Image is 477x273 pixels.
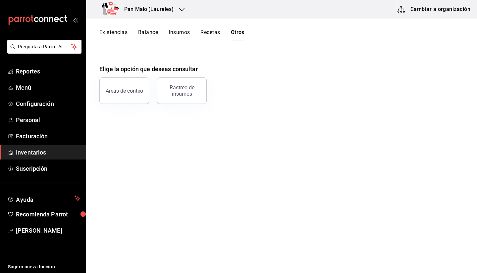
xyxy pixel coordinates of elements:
[157,77,207,104] button: Rastreo de insumos
[16,164,80,173] span: Suscripción
[138,29,158,40] button: Balance
[99,29,244,40] div: navigation tabs
[99,29,128,40] button: Existencias
[161,84,202,97] div: Rastreo de insumos
[73,17,78,23] button: open_drawer_menu
[169,29,190,40] button: Insumos
[5,48,81,55] a: Pregunta a Parrot AI
[16,148,80,157] span: Inventarios
[8,263,80,270] span: Sugerir nueva función
[16,83,80,92] span: Menú
[99,77,149,104] button: Áreas de conteo
[16,210,80,219] span: Recomienda Parrot
[7,40,81,54] button: Pregunta a Parrot AI
[16,226,80,235] span: [PERSON_NAME]
[106,88,143,94] div: Áreas de conteo
[99,65,464,73] h4: Elige la opción que deseas consultar
[231,29,244,40] button: Otros
[16,99,80,108] span: Configuración
[16,195,72,203] span: Ayuda
[16,115,80,124] span: Personal
[18,43,71,50] span: Pregunta a Parrot AI
[119,5,174,13] h3: Pan Malo (Laureles)
[200,29,220,40] button: Recetas
[16,67,80,76] span: Reportes
[16,132,80,141] span: Facturación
